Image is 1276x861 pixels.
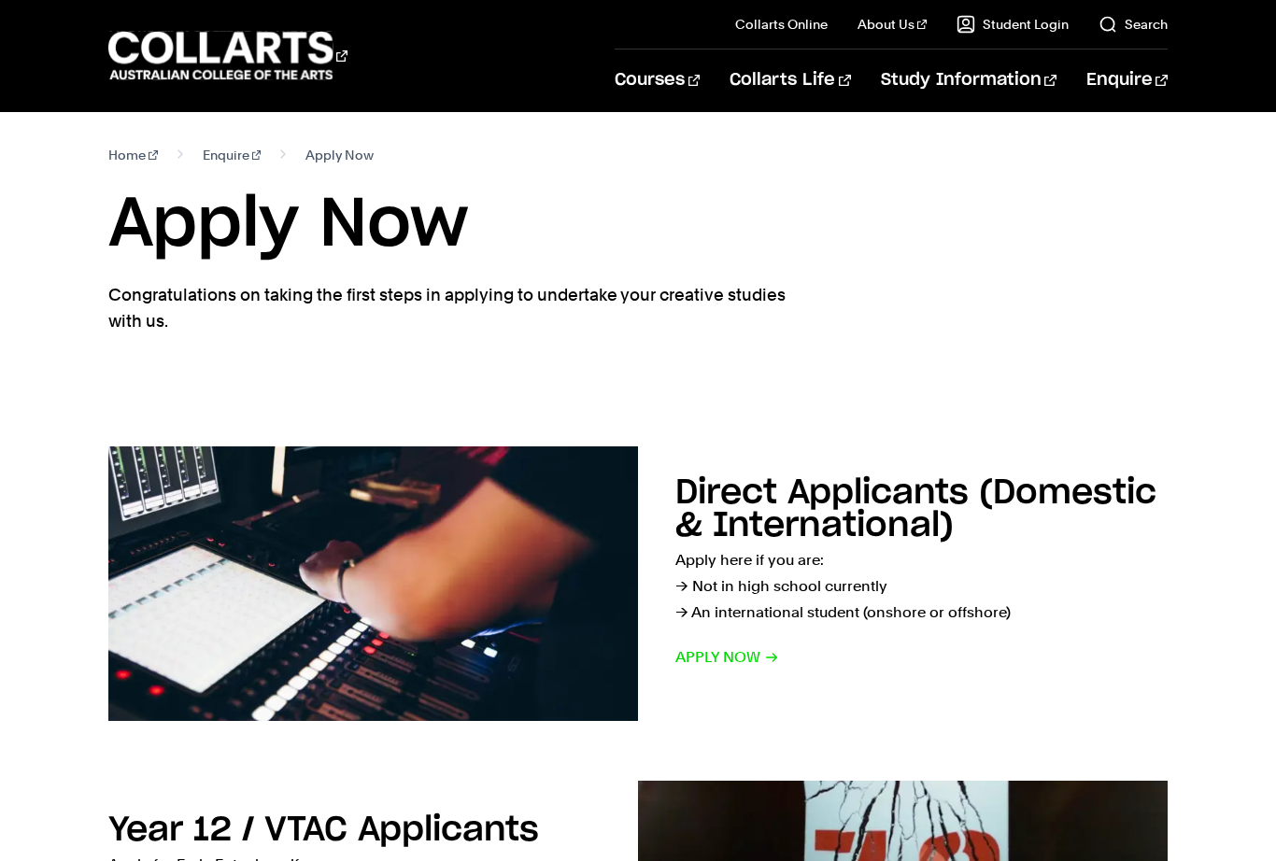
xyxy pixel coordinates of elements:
h1: Apply Now [108,183,1168,267]
a: Search [1099,15,1168,34]
a: Direct Applicants (Domestic & International) Apply here if you are:→ Not in high school currently... [108,446,1168,721]
p: Apply here if you are: → Not in high school currently → An international student (onshore or offs... [675,547,1168,626]
h2: Year 12 / VTAC Applicants [108,813,539,847]
span: Apply now [675,644,779,670]
a: Courses [615,49,700,111]
span: Apply Now [305,142,374,168]
a: Enquire [1086,49,1168,111]
a: Enquire [203,142,262,168]
a: Collarts Online [735,15,828,34]
a: Home [108,142,158,168]
a: Student Login [957,15,1069,34]
a: About Us [858,15,927,34]
p: Congratulations on taking the first steps in applying to undertake your creative studies with us. [108,282,790,334]
div: Go to homepage [108,29,347,82]
a: Study Information [881,49,1056,111]
h2: Direct Applicants (Domestic & International) [675,476,1156,543]
a: Collarts Life [730,49,850,111]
